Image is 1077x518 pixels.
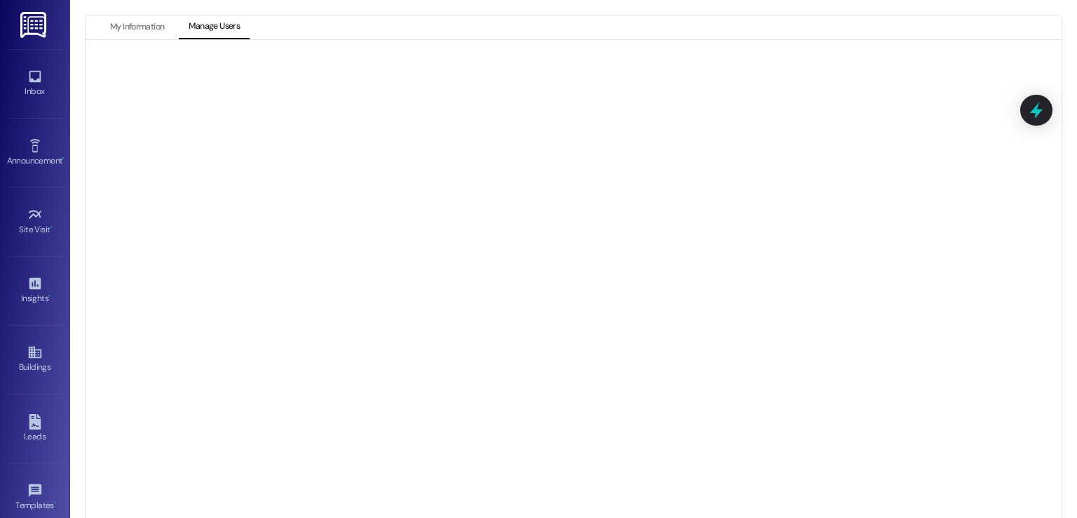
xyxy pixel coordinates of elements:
a: Site Visit • [7,203,63,241]
span: • [50,223,53,232]
a: Inbox [7,65,63,102]
a: Insights • [7,272,63,310]
a: Leads [7,410,63,448]
a: Buildings [7,340,63,378]
span: • [48,291,50,301]
a: Templates • [7,479,63,517]
img: ResiDesk Logo [20,12,49,38]
button: Manage Users [179,15,250,39]
span: • [54,498,56,508]
button: My Information [100,15,174,39]
span: • [62,154,65,164]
